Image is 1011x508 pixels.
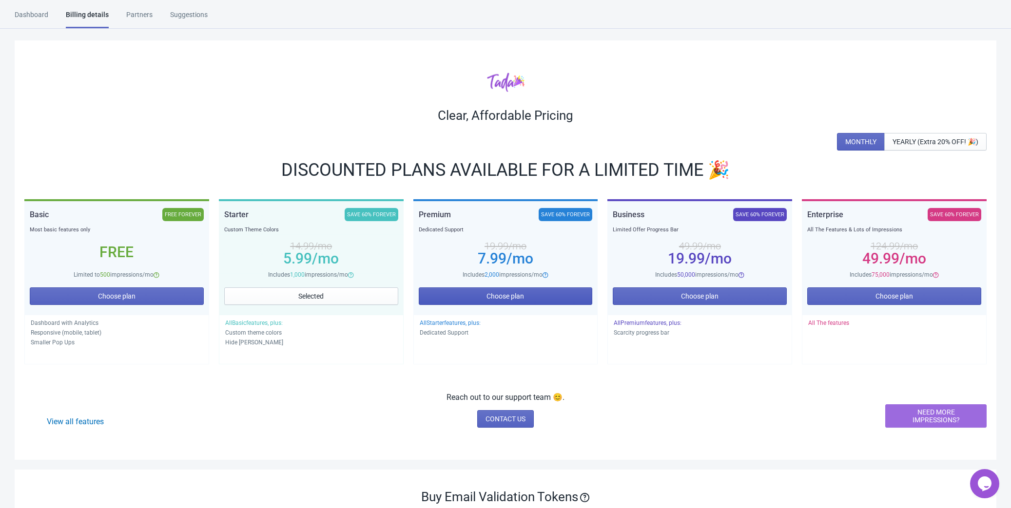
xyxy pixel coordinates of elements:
a: View all features [47,417,104,426]
span: Selected [298,292,324,300]
div: 14.99 /mo [224,242,398,250]
div: 49.99 [807,255,981,263]
div: Clear, Affordable Pricing [24,108,987,123]
span: All Starter features, plus: [420,320,481,326]
div: Premium [419,208,451,221]
div: Buy Email Validation Tokens [24,489,987,505]
div: 49.99 /mo [613,242,787,250]
button: NEED MORE IMPRESSIONS? [885,404,987,428]
div: SAVE 60% FOREVER [539,208,592,221]
span: MONTHLY [845,138,876,146]
p: Dedicated Support [420,328,592,338]
span: /mo [506,250,533,267]
div: Suggestions [170,10,208,27]
div: Basic [30,208,49,221]
div: 124.99 /mo [807,242,981,250]
div: Dedicated Support [419,225,593,235]
span: All Premium features, plus: [614,320,681,326]
span: All The features [808,320,849,326]
span: /mo [312,250,339,267]
span: YEARLY (Extra 20% OFF! 🎉) [893,138,978,146]
div: FREE FOREVER [162,208,204,221]
span: Includes impressions/mo [655,271,739,278]
span: Includes impressions/mo [463,271,543,278]
span: 50,000 [677,271,695,278]
span: Includes impressions/mo [850,271,933,278]
span: CONTACT US [486,415,525,423]
span: Choose plan [681,292,719,300]
div: Business [613,208,644,221]
div: SAVE 60% FOREVER [928,208,981,221]
p: Dashboard with Analytics [31,318,203,328]
div: 19.99 [613,255,787,263]
button: Choose plan [613,287,787,305]
span: Choose plan [486,292,524,300]
span: 500 [100,271,110,278]
img: tadacolor.png [487,72,525,92]
div: SAVE 60% FOREVER [345,208,398,221]
p: Custom theme colors [225,328,397,338]
div: Limited to impressions/mo [30,270,204,280]
div: Limited Offer Progress Bar [613,225,787,235]
a: CONTACT US [477,410,534,428]
span: /mo [899,250,926,267]
div: 19.99 /mo [419,242,593,250]
iframe: chat widget [970,469,1001,498]
button: MONTHLY [837,133,885,151]
span: /mo [705,250,732,267]
span: All Basic features, plus: [225,320,283,326]
p: Hide [PERSON_NAME] [225,338,397,347]
div: 5.99 [224,255,398,263]
span: Choose plan [98,292,136,300]
button: Choose plan [30,287,204,305]
button: Choose plan [419,287,593,305]
button: Choose plan [807,287,981,305]
span: Choose plan [875,292,913,300]
p: Scarcity progress bar [614,328,786,338]
div: Custom Theme Colors [224,225,398,235]
p: Smaller Pop Ups [31,338,203,347]
div: Enterprise [807,208,843,221]
span: 1,000 [290,271,305,278]
button: YEARLY (Extra 20% OFF! 🎉) [884,133,987,151]
div: Most basic features only [30,225,204,235]
span: 2,000 [485,271,499,278]
div: Partners [126,10,153,27]
div: All The Features & Lots of Impressions [807,225,981,235]
p: Reach out to our support team 😊. [447,392,564,403]
button: Selected [224,287,398,305]
div: Billing details [66,10,109,28]
p: Responsive (mobile, tablet) [31,328,203,338]
span: 75,000 [872,271,890,278]
div: 7.99 [419,255,593,263]
span: NEED MORE IMPRESSIONS? [894,408,978,424]
div: SAVE 60% FOREVER [733,208,787,221]
div: DISCOUNTED PLANS AVAILABLE FOR A LIMITED TIME 🎉 [24,162,987,178]
span: Includes impressions/mo [268,271,348,278]
div: Free [30,248,204,256]
div: Dashboard [15,10,48,27]
div: Starter [224,208,249,221]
